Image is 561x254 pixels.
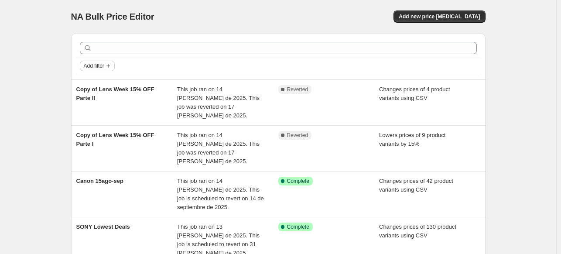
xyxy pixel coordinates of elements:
[399,13,480,20] span: Add new price [MEDICAL_DATA]
[76,223,130,230] span: SONY Lowest Deals
[287,86,308,93] span: Reverted
[177,86,260,119] span: This job ran on 14 [PERSON_NAME] de 2025. This job was reverted on 17 [PERSON_NAME] de 2025.
[177,178,264,210] span: This job ran on 14 [PERSON_NAME] de 2025. This job is scheduled to revert on 14 de septiembre de ...
[177,132,260,165] span: This job ran on 14 [PERSON_NAME] de 2025. This job was reverted on 17 [PERSON_NAME] de 2025.
[76,86,154,101] span: Copy of Lens Week 15% OFF Parte II
[379,132,445,147] span: Lowers prices of 9 product variants by 15%
[287,223,309,230] span: Complete
[379,86,450,101] span: Changes prices of 4 product variants using CSV
[393,10,485,23] button: Add new price [MEDICAL_DATA]
[379,178,453,193] span: Changes prices of 42 product variants using CSV
[76,132,154,147] span: Copy of Lens Week 15% OFF Parte I
[76,178,123,184] span: Canon 15ago-sep
[84,62,104,69] span: Add filter
[71,12,154,21] span: NA Bulk Price Editor
[287,178,309,185] span: Complete
[287,132,308,139] span: Reverted
[80,61,115,71] button: Add filter
[379,223,456,239] span: Changes prices of 130 product variants using CSV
